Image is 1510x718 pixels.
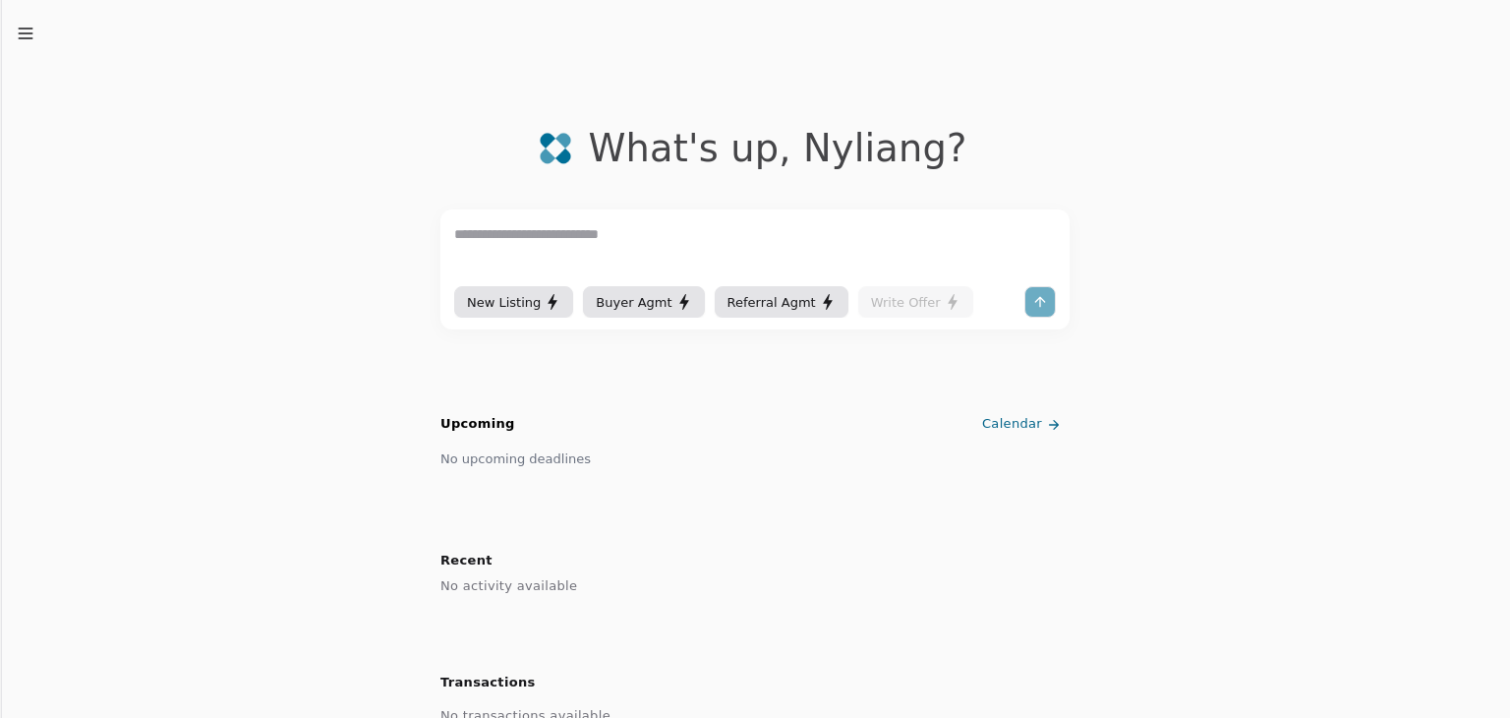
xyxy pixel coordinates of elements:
[440,670,1070,695] h2: Transactions
[454,286,573,318] button: New Listing
[596,292,671,313] span: Buyer Agmt
[440,573,1070,599] div: No activity available
[727,292,816,313] span: Referral Agmt
[440,548,1070,573] h2: Recent
[467,292,560,313] div: New Listing
[588,126,966,170] div: What's up , Nyliang ?
[982,414,1042,435] span: Calendar
[440,414,515,435] h2: Upcoming
[583,286,704,318] button: Buyer Agmt
[978,408,1070,441] a: Calendar
[539,132,572,165] img: logo
[440,449,591,469] div: No upcoming deadlines
[715,286,848,318] button: Referral Agmt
